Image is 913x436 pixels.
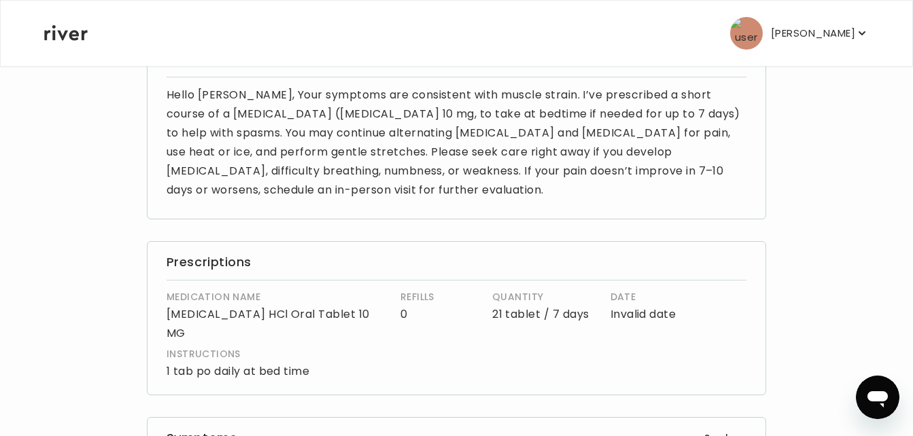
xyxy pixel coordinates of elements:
[167,253,746,272] h3: Prescriptions
[492,289,597,305] h4: QUANTITY
[856,376,899,419] iframe: Button to launch messaging window
[167,305,387,343] p: [MEDICAL_DATA] HCl Oral Tablet 10 MG
[610,289,689,305] h4: DATE
[167,346,689,362] h4: INSTRUCTIONS
[400,305,479,324] p: 0
[730,17,763,50] img: user avatar
[771,24,855,43] p: [PERSON_NAME]
[730,17,869,50] button: user avatar[PERSON_NAME]
[167,86,746,200] p: Hello [PERSON_NAME], Your symptoms are consistent with muscle strain. I’ve prescribed a short cou...
[492,305,597,324] p: 21 tablet / 7 days
[400,289,479,305] h4: REFILLS
[167,362,689,381] p: 1 tab po daily at bed time
[610,305,689,324] p: Invalid date
[167,289,387,305] h4: MEDICATION NAME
